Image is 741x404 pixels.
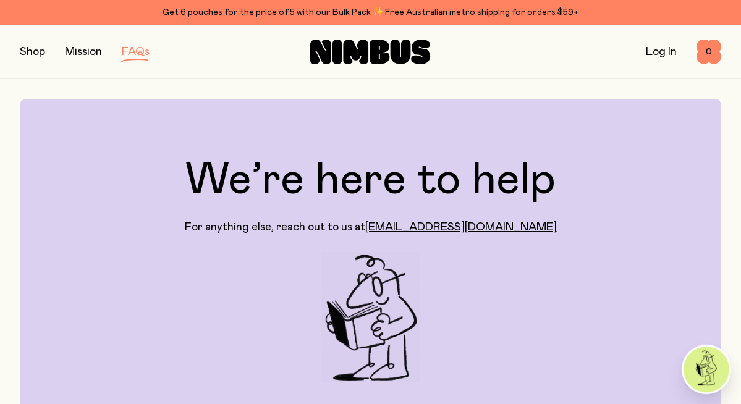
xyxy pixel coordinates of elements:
[684,347,729,392] img: agent
[65,46,102,57] a: Mission
[20,5,721,20] div: Get 6 pouches for the price of 5 with our Bulk Pack ✨ Free Australian metro shipping for orders $59+
[646,46,677,57] a: Log In
[697,40,721,64] button: 0
[365,222,557,233] a: [EMAIL_ADDRESS][DOMAIN_NAME]
[185,158,556,203] h1: We’re here to help
[122,46,150,57] a: FAQs
[185,220,557,235] p: For anything else, reach out to us at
